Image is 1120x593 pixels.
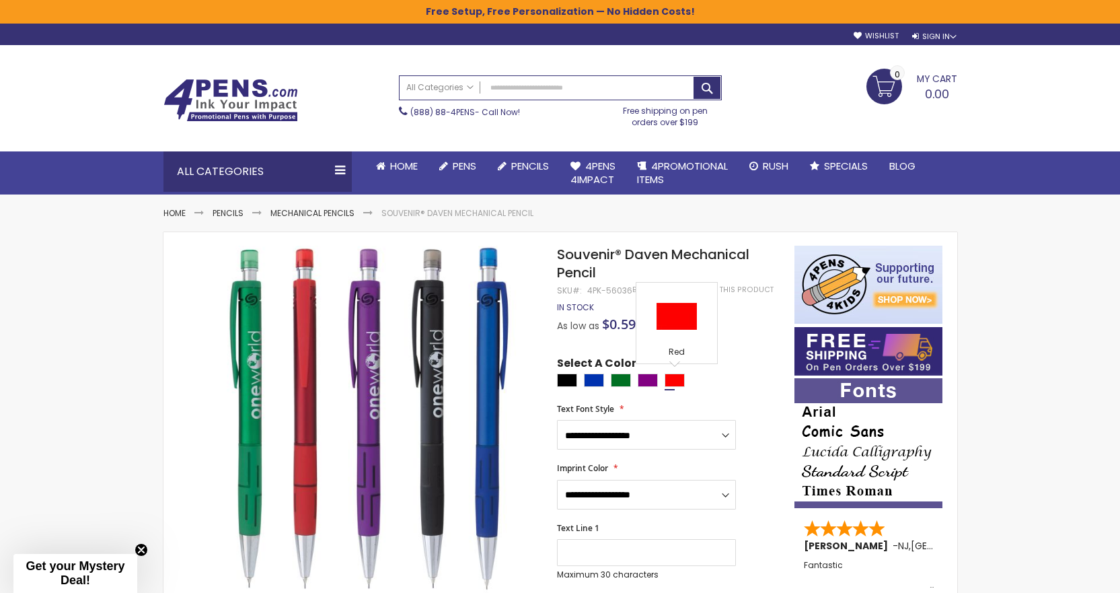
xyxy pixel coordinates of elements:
a: Specials [799,151,879,181]
strong: SKU [557,285,582,296]
a: Wishlist [854,31,899,41]
a: 4Pens4impact [560,151,626,195]
a: Pens [428,151,487,181]
div: Availability [557,302,594,313]
div: Free shipping on pen orders over $199 [609,100,722,127]
div: Get your Mystery Deal!Close teaser [13,554,137,593]
a: 0.00 0 [866,69,957,102]
div: 4PK-56036 [587,285,632,296]
span: Specials [824,159,868,173]
div: Sign In [912,32,957,42]
iframe: Google Customer Reviews [1009,557,1120,593]
div: Red [640,347,714,360]
a: Home [365,151,428,181]
span: Get your Mystery Deal! [26,559,124,587]
div: Purple [638,374,658,387]
span: Blog [889,159,916,173]
a: All Categories [400,76,480,98]
span: [PERSON_NAME] [804,539,893,553]
img: 4Pens Custom Pens and Promotional Products [163,79,298,122]
span: 4PROMOTIONAL ITEMS [637,159,728,186]
span: $0.59 [602,315,636,333]
span: NJ [898,539,909,553]
div: Blue [584,374,604,387]
span: Pencils [511,159,549,173]
span: Text Line 1 [557,522,599,534]
a: Home [163,207,186,219]
span: Pens [453,159,476,173]
img: font-personalization-examples [794,378,942,508]
span: 4Pens 4impact [570,159,615,186]
span: Text Font Style [557,403,614,415]
a: (888) 88-4PENS [410,106,475,118]
span: Imprint Color [557,462,608,474]
img: 4pens 4 kids [794,246,942,324]
span: As low as [557,319,599,333]
div: Fantastic [804,561,934,590]
img: Free shipping on orders over $199 [794,327,942,376]
span: - , [893,539,1010,553]
span: Rush [763,159,788,173]
a: Rush [739,151,799,181]
span: 0 [895,68,900,81]
span: In stock [557,302,594,313]
div: All Categories [163,151,352,192]
span: Home [390,159,418,173]
a: Mechanical Pencils [270,207,354,219]
a: 4PROMOTIONALITEMS [626,151,739,195]
li: Souvenir® Daven Mechanical Pencil [381,208,533,219]
span: Select A Color [557,356,636,374]
a: Pencils [213,207,244,219]
a: Blog [879,151,926,181]
p: Maximum 30 characters [557,569,736,580]
span: - Call Now! [410,106,520,118]
div: Red [665,374,685,387]
div: Green [611,374,631,387]
a: Be the first to review this product [632,285,774,295]
span: Souvenir® Daven Mechanical Pencil [557,245,749,282]
span: 0.00 [925,85,949,102]
a: Pencils [487,151,560,181]
span: All Categories [406,82,474,93]
div: Black [557,374,577,387]
button: Close teaser [135,543,148,557]
span: [GEOGRAPHIC_DATA] [911,539,1010,553]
